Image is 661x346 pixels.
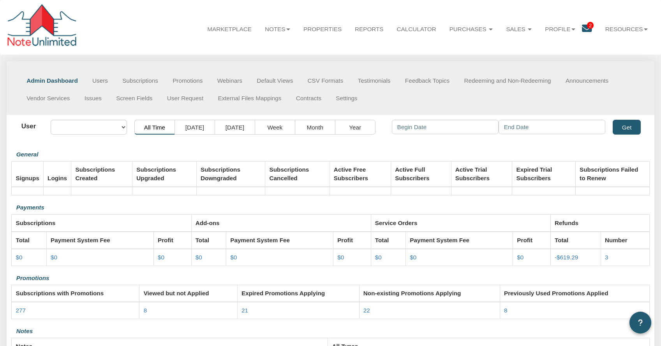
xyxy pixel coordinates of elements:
a: $0 [158,254,164,261]
button: [DATE] [175,120,215,134]
th: Subscriptions Cancelled [265,161,330,187]
a: Calculator [390,19,443,40]
a: Sales [499,19,538,40]
a: $0 [375,254,382,261]
th: Active Trial Subscribers [451,161,512,187]
th: Payment System Fee [406,232,513,249]
th: Non-existing Promotions Applying [359,285,500,302]
a: -$619.29 [555,254,578,261]
th: Logins [43,161,71,187]
a: 8 [504,307,508,314]
a: Promotions [166,72,210,90]
th: Add-ons [191,215,371,232]
a: 3 [605,254,608,261]
a: Vendor Services [19,89,77,107]
a: Feedback Topics [398,72,457,90]
a: $0 [337,254,344,261]
th: Previously Used Promotions Applied [500,285,649,302]
button: All Time [134,120,175,134]
a: $0 [51,254,57,261]
a: Admin Dashboard [19,72,85,90]
th: Refunds [550,215,649,232]
th: Subscriptions Failed to Renew [575,161,649,187]
a: $0 [410,254,416,261]
button: Week [255,120,295,134]
button: Year [335,120,375,134]
a: Webinars [210,72,250,90]
a: Contracts [289,89,329,107]
th: Viewed but not Applied [139,285,237,302]
a: Users [85,72,115,90]
a: Notes [258,19,297,40]
a: External Files Mappings [211,89,289,107]
th: Expired Trial Subscribers [512,161,576,187]
th: Subscriptions Downgraded [196,161,265,187]
label: User [13,120,43,131]
a: Resources [599,19,654,40]
th: Profit [513,232,551,249]
a: $0 [517,254,524,261]
a: Announcements [558,72,616,90]
a: Reports [348,19,390,40]
a: Redeeming and Non-Redeeming [457,72,559,90]
div: General [11,148,649,161]
th: Total [550,232,601,249]
a: Marketplace [201,19,258,40]
th: Signups [12,161,44,187]
a: Testimonials [351,72,398,90]
th: Active Free Subscribers [330,161,391,187]
th: Payment System Fee [226,232,333,249]
input: End Date [499,120,605,134]
th: Total [12,232,47,249]
a: User Request [160,89,211,107]
a: Settings [329,89,365,107]
th: Payment System Fee [46,232,153,249]
a: 22 [363,307,370,314]
th: Subscriptions [12,215,191,232]
th: Subscriptions with Promotions [12,285,139,302]
th: Active Full Subscribers [391,161,451,187]
th: Expired Promotions Applying [237,285,359,302]
button: Month [295,120,335,134]
a: 277 [16,307,26,314]
a: 8 [144,307,147,314]
button: [DATE] [215,120,255,134]
a: Default Views [250,72,300,90]
th: Subscriptions Upgraded [132,161,197,187]
a: Issues [77,89,109,107]
span: 2 [587,22,594,29]
th: Number [601,232,649,249]
a: 2 [582,19,599,41]
a: Screen Fields [109,89,160,107]
input: Begin Date [392,120,499,134]
th: Subscriptions Created [71,161,132,187]
a: $0 [196,254,202,261]
th: Profit [153,232,191,249]
th: Profit [333,232,371,249]
a: Subscriptions [115,72,166,90]
th: Total [371,232,406,249]
button: Get [613,120,641,134]
a: Purchases [443,19,500,40]
a: Profile [538,19,582,40]
a: CSV Formats [300,72,351,90]
th: Total [191,232,226,249]
a: Properties [297,19,348,40]
a: $0 [16,254,23,261]
a: $0 [230,254,237,261]
a: 21 [241,307,248,314]
th: Service Orders [371,215,550,232]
